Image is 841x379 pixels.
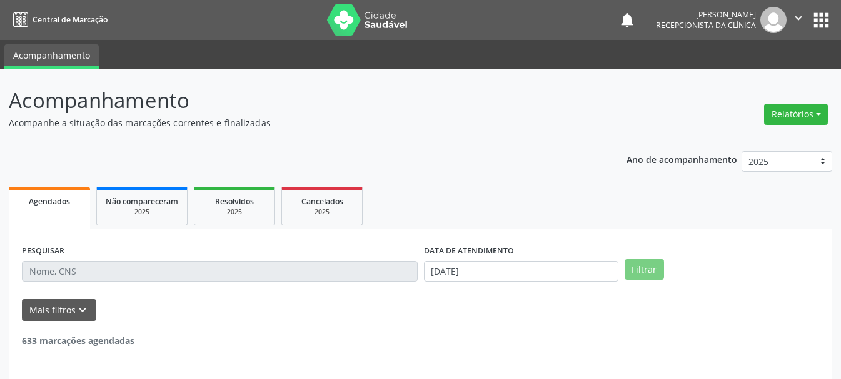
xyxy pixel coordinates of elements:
p: Acompanhe a situação das marcações correntes e finalizadas [9,116,585,129]
label: PESQUISAR [22,242,64,261]
button: Mais filtroskeyboard_arrow_down [22,299,96,321]
button: notifications [618,11,636,29]
img: img [760,7,787,33]
div: 2025 [106,207,178,217]
span: Resolvidos [215,196,254,207]
label: DATA DE ATENDIMENTO [424,242,514,261]
button: apps [810,9,832,31]
button: Filtrar [625,259,664,280]
button:  [787,7,810,33]
input: Nome, CNS [22,261,418,282]
button: Relatórios [764,104,828,125]
span: Não compareceram [106,196,178,207]
a: Acompanhamento [4,44,99,69]
i: keyboard_arrow_down [76,303,89,317]
div: 2025 [203,207,266,217]
span: Cancelados [301,196,343,207]
span: Central de Marcação [33,14,108,25]
input: Selecione um intervalo [424,261,618,282]
p: Ano de acompanhamento [627,151,737,167]
i:  [792,11,805,25]
div: [PERSON_NAME] [656,9,756,20]
p: Acompanhamento [9,85,585,116]
span: Agendados [29,196,70,207]
strong: 633 marcações agendadas [22,335,134,347]
span: Recepcionista da clínica [656,20,756,31]
div: 2025 [291,207,353,217]
a: Central de Marcação [9,9,108,30]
